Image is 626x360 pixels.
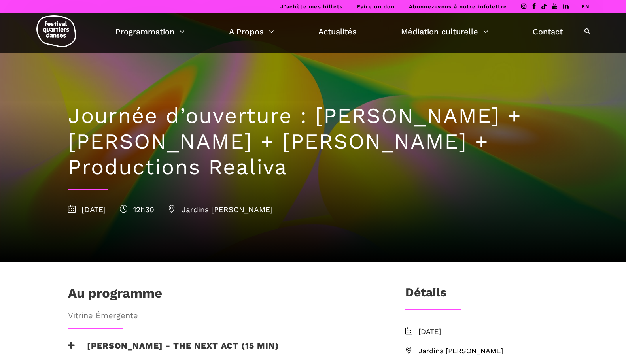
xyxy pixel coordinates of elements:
[318,25,357,38] a: Actualités
[357,4,395,9] a: Faire un don
[229,25,274,38] a: A Propos
[68,309,380,322] span: Vitrine Émergente I
[533,25,563,38] a: Contact
[401,25,488,38] a: Médiation culturelle
[36,15,76,47] img: logo-fqd-med
[280,4,343,9] a: J’achète mes billets
[581,4,590,9] a: EN
[68,103,558,180] h1: Journée d’ouverture : [PERSON_NAME] + [PERSON_NAME] + [PERSON_NAME] + Productions Realiva
[418,345,558,357] span: Jardins [PERSON_NAME]
[405,285,446,305] h3: Détails
[409,4,507,9] a: Abonnez-vous à notre infolettre
[168,205,273,214] span: Jardins [PERSON_NAME]
[418,326,558,337] span: [DATE]
[115,25,185,38] a: Programmation
[120,205,154,214] span: 12h30
[68,205,106,214] span: [DATE]
[68,285,162,305] h1: Au programme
